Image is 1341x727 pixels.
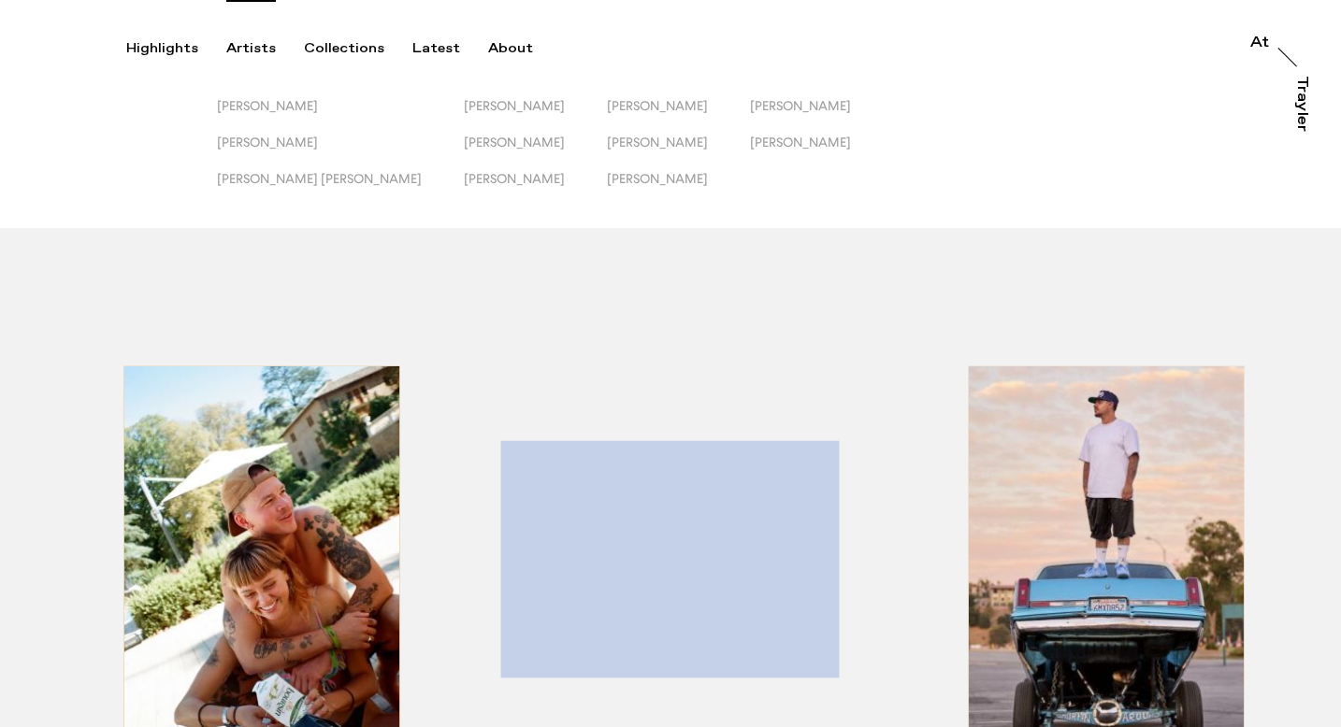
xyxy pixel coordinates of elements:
button: [PERSON_NAME] [607,171,750,207]
span: [PERSON_NAME] [607,98,708,113]
button: Highlights [126,40,226,57]
a: At [1250,36,1269,54]
button: [PERSON_NAME] [607,135,750,171]
span: [PERSON_NAME] [PERSON_NAME] [217,171,422,186]
span: [PERSON_NAME] [464,171,565,186]
button: [PERSON_NAME] [217,135,464,171]
button: [PERSON_NAME] [PERSON_NAME] [217,171,464,207]
button: About [488,40,561,57]
button: [PERSON_NAME] [217,98,464,135]
button: [PERSON_NAME] [464,171,607,207]
div: Collections [304,40,384,57]
span: [PERSON_NAME] [607,171,708,186]
button: [PERSON_NAME] [750,135,893,171]
span: [PERSON_NAME] [750,98,851,113]
button: Collections [304,40,412,57]
button: [PERSON_NAME] [464,98,607,135]
span: [PERSON_NAME] [607,135,708,150]
span: [PERSON_NAME] [750,135,851,150]
button: [PERSON_NAME] [464,135,607,171]
div: About [488,40,533,57]
button: Latest [412,40,488,57]
button: [PERSON_NAME] [607,98,750,135]
button: [PERSON_NAME] [750,98,893,135]
div: Highlights [126,40,198,57]
button: Artists [226,40,304,57]
div: Artists [226,40,276,57]
span: [PERSON_NAME] [464,135,565,150]
span: [PERSON_NAME] [217,135,318,150]
span: [PERSON_NAME] [464,98,565,113]
div: Latest [412,40,460,57]
a: Trayler [1291,76,1309,152]
div: Trayler [1294,76,1309,132]
span: [PERSON_NAME] [217,98,318,113]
